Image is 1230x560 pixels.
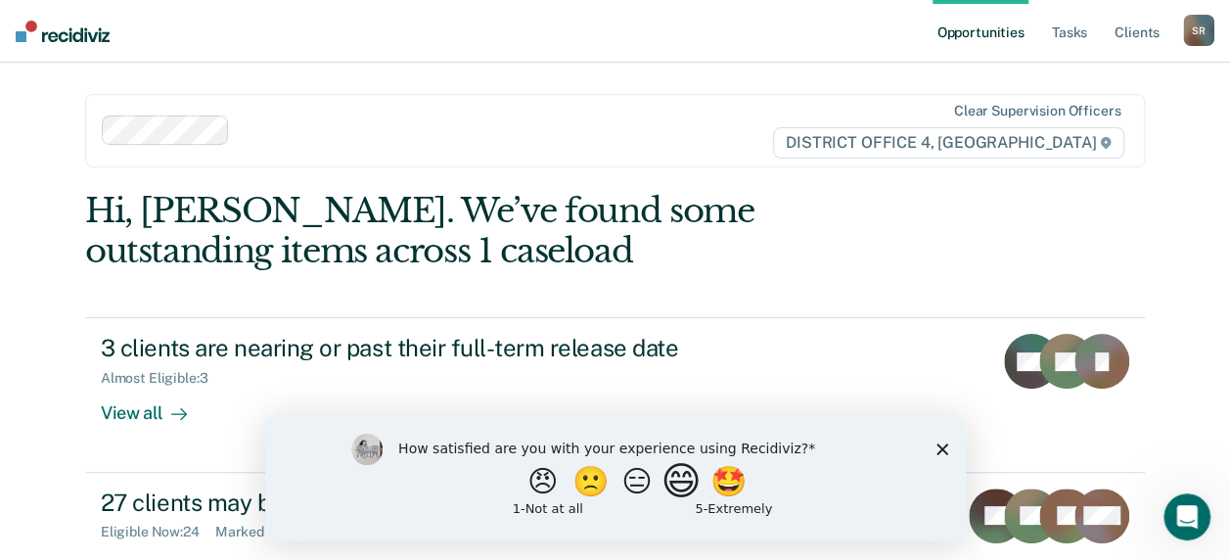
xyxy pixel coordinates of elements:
div: View all [101,387,210,425]
div: Hi, [PERSON_NAME]. We’ve found some outstanding items across 1 caseload [85,191,934,271]
a: 3 clients are nearing or past their full-term release dateAlmost Eligible:3View all [85,317,1145,472]
div: 27 clients may be eligible for earned discharge [101,489,788,517]
iframe: Survey by Kim from Recidiviz [265,414,966,540]
button: SR [1183,15,1214,46]
div: Almost Eligible : 3 [101,370,224,387]
img: Recidiviz [16,21,110,42]
div: 3 clients are nearing or past their full-term release date [101,334,788,362]
div: S R [1183,15,1214,46]
iframe: Intercom live chat [1163,493,1210,540]
span: DISTRICT OFFICE 4, [GEOGRAPHIC_DATA] [773,127,1124,159]
div: Clear supervision officers [954,103,1120,119]
div: Marked Ineligible : 5 [215,524,352,540]
div: Eligible Now : 24 [101,524,215,540]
